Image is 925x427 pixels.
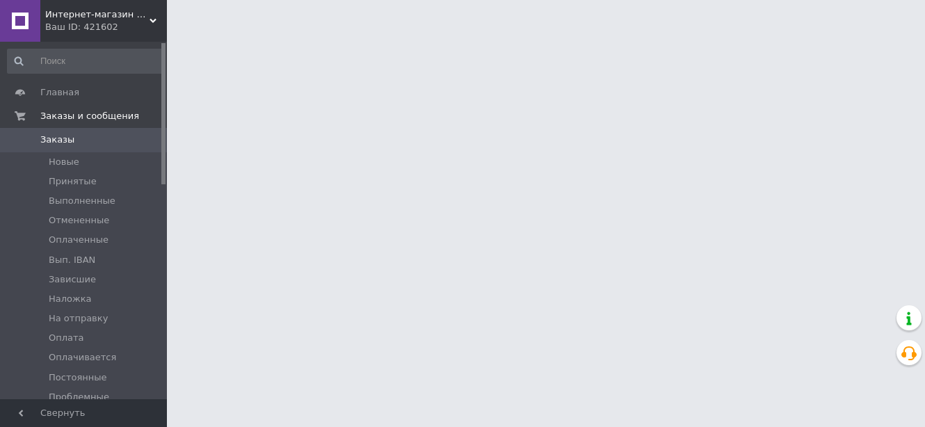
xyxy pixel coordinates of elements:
div: Ваш ID: 421602 [45,21,167,33]
input: Поиск [7,49,164,74]
span: Оплата [49,332,84,344]
span: Интернет-магазин Co-Di [45,8,150,21]
span: Принятые [49,175,97,188]
span: Вып. IBAN [49,254,95,266]
span: На отправку [49,312,108,325]
span: Наложка [49,293,92,305]
span: Заказы и сообщения [40,110,139,122]
span: Постоянные [49,371,106,384]
span: Зависшие [49,273,96,286]
span: Новые [49,156,79,168]
span: Оплаченные [49,234,108,246]
span: Оплачивается [49,351,116,364]
span: Выполненные [49,195,115,207]
span: Заказы [40,134,74,146]
span: Отмененные [49,214,109,227]
span: Проблемные [49,391,109,403]
span: Главная [40,86,79,99]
